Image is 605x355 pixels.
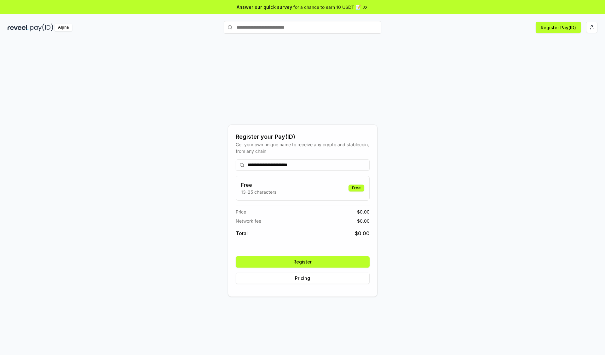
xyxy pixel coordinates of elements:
[357,208,370,215] span: $ 0.00
[236,208,246,215] span: Price
[293,4,361,10] span: for a chance to earn 10 USDT 📝
[236,132,370,141] div: Register your Pay(ID)
[236,256,370,268] button: Register
[236,273,370,284] button: Pricing
[536,22,581,33] button: Register Pay(ID)
[237,4,292,10] span: Answer our quick survey
[355,230,370,237] span: $ 0.00
[357,218,370,224] span: $ 0.00
[236,218,261,224] span: Network fee
[30,24,53,31] img: pay_id
[55,24,72,31] div: Alpha
[349,185,364,191] div: Free
[236,141,370,154] div: Get your own unique name to receive any crypto and stablecoin, from any chain
[8,24,29,31] img: reveel_dark
[241,189,276,195] p: 13-25 characters
[241,181,276,189] h3: Free
[236,230,248,237] span: Total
